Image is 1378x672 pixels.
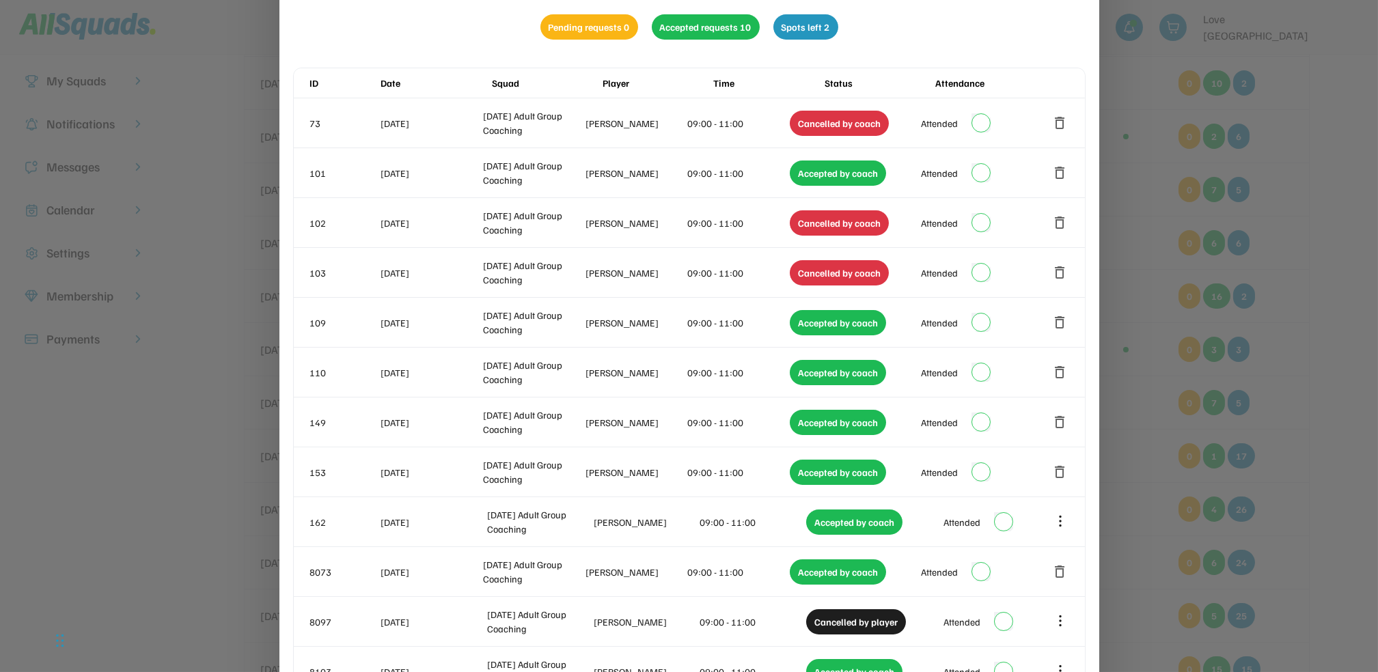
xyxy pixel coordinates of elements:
[688,216,788,230] div: 09:00 - 11:00
[1052,165,1069,181] button: delete
[921,565,958,579] div: Attended
[935,76,1043,90] div: Attendance
[806,509,902,535] div: Accepted by coach
[700,515,804,529] div: 09:00 - 11:00
[1052,464,1069,480] button: delete
[310,166,378,180] div: 101
[1052,414,1069,430] button: delete
[381,615,485,629] div: [DATE]
[483,208,583,237] div: [DATE] Adult Group Coaching
[585,216,685,230] div: [PERSON_NAME]
[688,266,788,280] div: 09:00 - 11:00
[688,415,788,430] div: 09:00 - 11:00
[688,166,788,180] div: 09:00 - 11:00
[483,258,583,287] div: [DATE] Adult Group Coaching
[652,14,760,40] div: Accepted requests 10
[688,465,788,479] div: 09:00 - 11:00
[381,415,481,430] div: [DATE]
[773,14,838,40] div: Spots left 2
[790,111,889,136] div: Cancelled by coach
[483,458,583,486] div: [DATE] Adult Group Coaching
[1052,563,1069,580] button: delete
[688,116,788,130] div: 09:00 - 11:00
[921,415,958,430] div: Attended
[585,415,685,430] div: [PERSON_NAME]
[540,14,638,40] div: Pending requests 0
[585,116,685,130] div: [PERSON_NAME]
[310,216,378,230] div: 102
[483,308,583,337] div: [DATE] Adult Group Coaching
[310,316,378,330] div: 109
[381,465,481,479] div: [DATE]
[585,266,685,280] div: [PERSON_NAME]
[381,166,481,180] div: [DATE]
[483,109,583,137] div: [DATE] Adult Group Coaching
[310,515,378,529] div: 162
[310,116,378,130] div: 73
[688,365,788,380] div: 09:00 - 11:00
[921,216,958,230] div: Attended
[310,565,378,579] div: 8073
[310,415,378,430] div: 149
[381,515,485,529] div: [DATE]
[487,507,591,536] div: [DATE] Adult Group Coaching
[825,76,933,90] div: Status
[713,76,821,90] div: Time
[594,515,698,529] div: [PERSON_NAME]
[381,365,481,380] div: [DATE]
[381,316,481,330] div: [DATE]
[921,365,958,380] div: Attended
[603,76,711,90] div: Player
[585,316,685,330] div: [PERSON_NAME]
[594,615,698,629] div: [PERSON_NAME]
[310,615,378,629] div: 8097
[492,76,600,90] div: Squad
[310,365,378,380] div: 110
[381,266,481,280] div: [DATE]
[1052,115,1069,131] button: delete
[585,565,685,579] div: [PERSON_NAME]
[790,310,886,335] div: Accepted by coach
[700,615,804,629] div: 09:00 - 11:00
[1052,264,1069,281] button: delete
[790,460,886,485] div: Accepted by coach
[921,266,958,280] div: Attended
[381,76,489,90] div: Date
[585,465,685,479] div: [PERSON_NAME]
[1052,314,1069,331] button: delete
[487,607,591,636] div: [DATE] Adult Group Coaching
[943,615,980,629] div: Attended
[921,166,958,180] div: Attended
[790,360,886,385] div: Accepted by coach
[921,116,958,130] div: Attended
[1052,214,1069,231] button: delete
[381,565,481,579] div: [DATE]
[483,158,583,187] div: [DATE] Adult Group Coaching
[310,465,378,479] div: 153
[790,410,886,435] div: Accepted by coach
[688,316,788,330] div: 09:00 - 11:00
[790,160,886,186] div: Accepted by coach
[943,515,980,529] div: Attended
[806,609,906,634] div: Cancelled by player
[921,316,958,330] div: Attended
[585,166,685,180] div: [PERSON_NAME]
[1052,364,1069,380] button: delete
[310,76,378,90] div: ID
[790,559,886,585] div: Accepted by coach
[688,565,788,579] div: 09:00 - 11:00
[381,216,481,230] div: [DATE]
[310,266,378,280] div: 103
[381,116,481,130] div: [DATE]
[790,260,889,285] div: Cancelled by coach
[585,365,685,380] div: [PERSON_NAME]
[483,408,583,436] div: [DATE] Adult Group Coaching
[790,210,889,236] div: Cancelled by coach
[483,557,583,586] div: [DATE] Adult Group Coaching
[483,358,583,387] div: [DATE] Adult Group Coaching
[921,465,958,479] div: Attended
